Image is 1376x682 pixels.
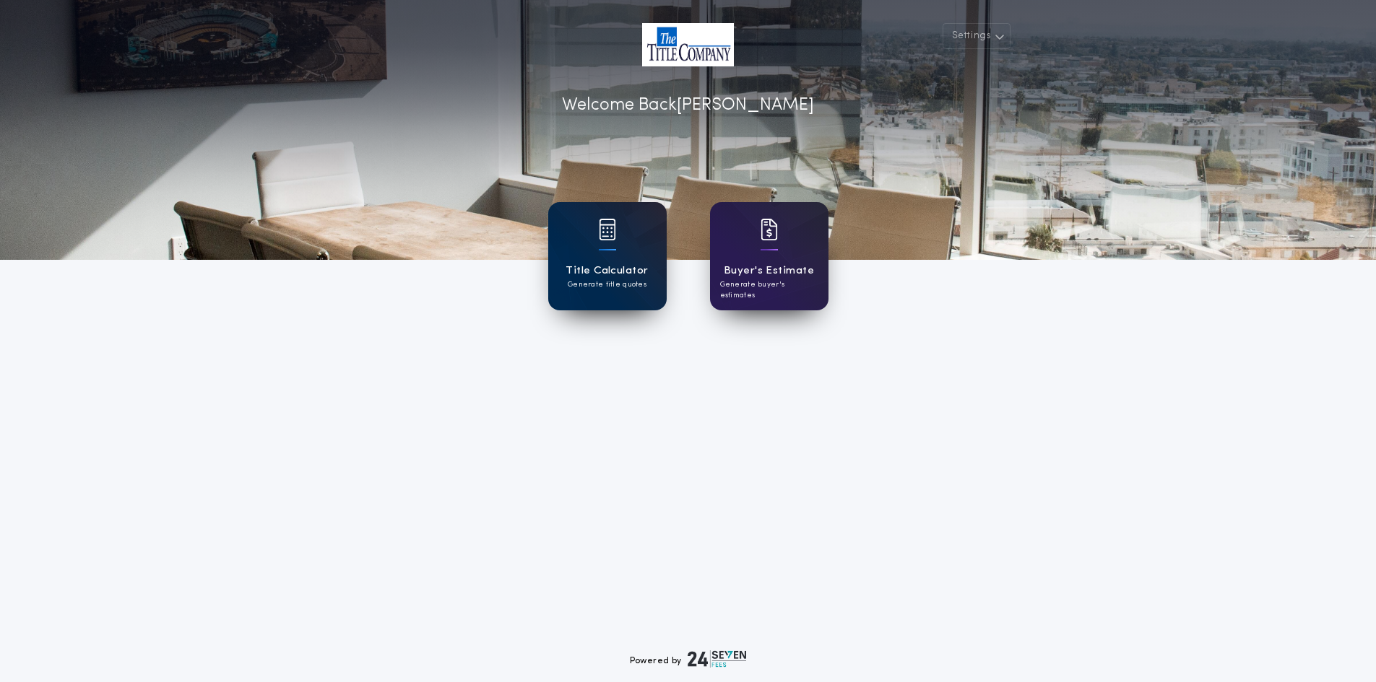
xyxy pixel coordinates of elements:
h1: Buyer's Estimate [724,263,814,279]
a: card iconTitle CalculatorGenerate title quotes [548,202,667,310]
p: Welcome Back [PERSON_NAME] [562,92,814,118]
img: card icon [761,219,778,240]
a: card iconBuyer's EstimateGenerate buyer's estimates [710,202,828,310]
p: Generate title quotes [568,279,646,290]
p: Generate buyer's estimates [720,279,818,301]
img: logo [688,650,747,668]
img: card icon [599,219,616,240]
div: Powered by [630,650,747,668]
button: Settings [943,23,1011,49]
img: account-logo [642,23,734,66]
h1: Title Calculator [566,263,648,279]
